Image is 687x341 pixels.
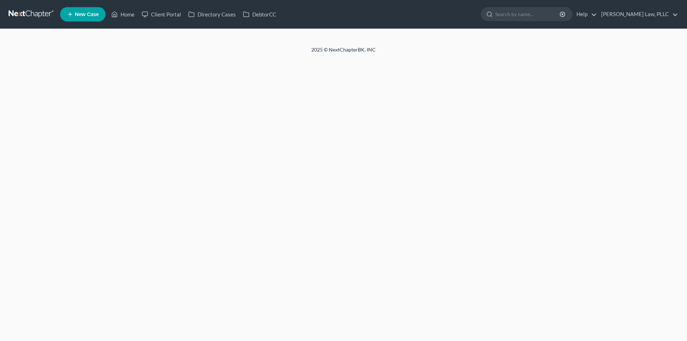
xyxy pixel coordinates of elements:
a: Directory Cases [185,8,239,21]
a: Help [573,8,597,21]
a: [PERSON_NAME] Law, PLLC [598,8,678,21]
div: 2025 © NextChapterBK, INC [140,46,547,59]
a: Home [108,8,138,21]
span: New Case [75,12,99,17]
a: Client Portal [138,8,185,21]
a: DebtorCC [239,8,280,21]
input: Search by name... [495,8,561,21]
